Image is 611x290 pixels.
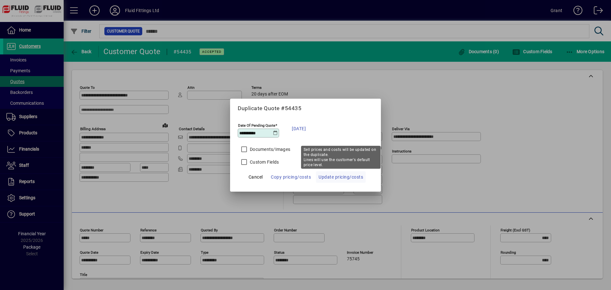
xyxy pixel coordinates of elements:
[238,123,275,127] mat-label: Date Of Pending Quote
[238,105,373,112] h5: Duplicate Quote #54435
[292,125,306,132] span: [DATE]
[249,173,263,181] span: Cancel
[316,171,366,183] button: Update pricing/costs
[268,171,313,183] button: Copy pricing/costs
[245,171,266,183] button: Cancel
[249,159,279,165] label: Custom Fields
[289,121,309,137] button: [DATE]
[319,173,363,181] span: Update pricing/costs
[249,146,290,152] label: Documents/Images
[271,173,311,181] span: Copy pricing/costs
[301,146,381,169] div: Sell prices and costs will be updated on the duplicate. Lines will use the customer's default pri...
